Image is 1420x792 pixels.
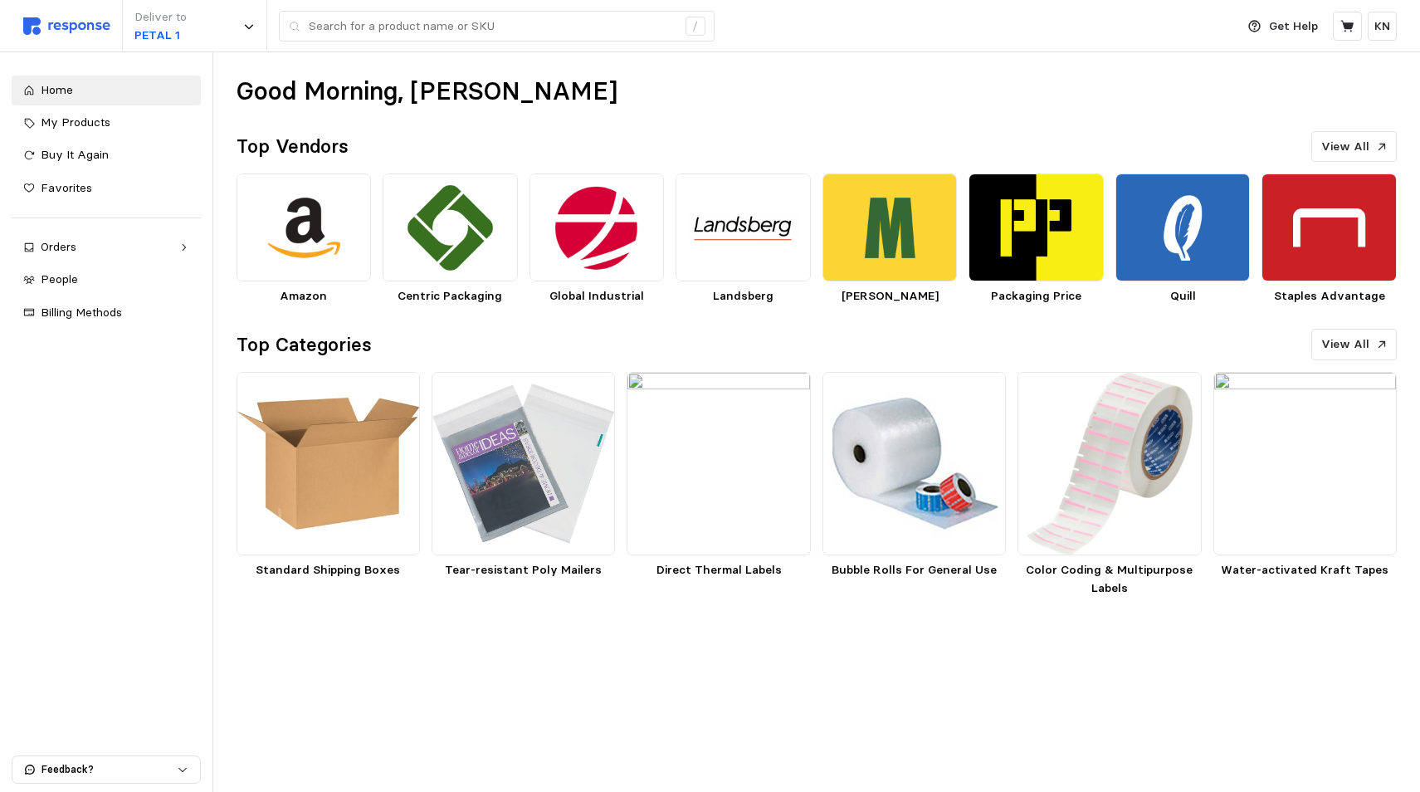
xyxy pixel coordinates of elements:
button: View All [1311,329,1397,360]
a: My Products [12,108,201,138]
input: Search for a product name or SKU [309,12,676,42]
h1: Good Morning, [PERSON_NAME] [237,76,617,108]
button: View All [1311,131,1397,163]
div: Orders [41,238,172,257]
h2: Top Categories [237,332,372,358]
img: l_LIND100002060_LIND100002080_LIND100003166_11-15.jpg [822,372,1006,555]
img: L_302020.jpg [237,372,420,555]
p: Bubble Rolls For General Use [822,561,1006,579]
p: Water-activated Kraft Tapes [1213,561,1397,579]
h2: Top Vendors [237,134,349,159]
p: PETAL 1 [134,27,187,45]
img: svg%3e [23,17,110,35]
p: Direct Thermal Labels [627,561,810,579]
img: 1fd4c12a-3439-4c08-96e1-85a7cf36c540.png [969,174,1104,281]
p: Standard Shipping Boxes [237,561,420,579]
span: Home [41,82,73,97]
button: Feedback? [12,756,200,783]
p: Tear-resistant Poly Mailers [432,561,615,579]
p: Color Coding & Multipurpose Labels [1017,561,1201,597]
img: d7805571-9dbc-467d-9567-a24a98a66352.png [237,174,372,281]
p: View All [1321,335,1369,354]
span: My Products [41,115,110,130]
p: Staples Advantage [1261,287,1397,306]
button: Get Help [1238,11,1328,42]
img: s0950253_sc7 [432,372,615,555]
p: Amazon [237,287,372,306]
a: Buy It Again [12,140,201,170]
span: Billing Methods [41,305,122,320]
p: Feedback? [41,762,177,777]
p: Deliver to [134,8,187,27]
img: 28d3e18e-6544-46cd-9dd4-0f3bdfdd001e.png [822,174,958,281]
p: Landsberg [676,287,811,306]
p: Centric Packaging [383,287,518,306]
div: / [686,17,705,37]
img: 7d13bdb8-9cc8-4315-963f-af194109c12d.png [676,174,811,281]
img: b57ebca9-4645-4b82-9362-c975cc40820f.png [383,174,518,281]
a: People [12,265,201,295]
p: Packaging Price [969,287,1104,306]
span: People [41,271,78,286]
img: 63258c51-adb8-4b2a-9b0d-7eba9747dc41.png [1261,174,1397,281]
a: Orders [12,232,201,262]
a: Favorites [12,174,201,203]
p: Quill [1115,287,1251,306]
img: THT-152-494-PK.webp [1017,372,1201,555]
span: Favorites [41,180,92,195]
a: Home [12,76,201,105]
p: KN [1374,17,1390,36]
p: Global Industrial [529,287,665,306]
p: [PERSON_NAME] [822,287,958,306]
img: 60DY22_AS01 [627,372,810,555]
img: 23M285_GC01 [1213,372,1397,555]
img: bfee157a-10f7-4112-a573-b61f8e2e3b38.png [1115,174,1251,281]
img: 771c76c0-1592-4d67-9e09-d6ea890d945b.png [529,174,665,281]
p: Get Help [1269,17,1318,36]
button: KN [1368,12,1397,41]
p: View All [1321,138,1369,156]
span: Buy It Again [41,147,109,162]
a: Billing Methods [12,298,201,328]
